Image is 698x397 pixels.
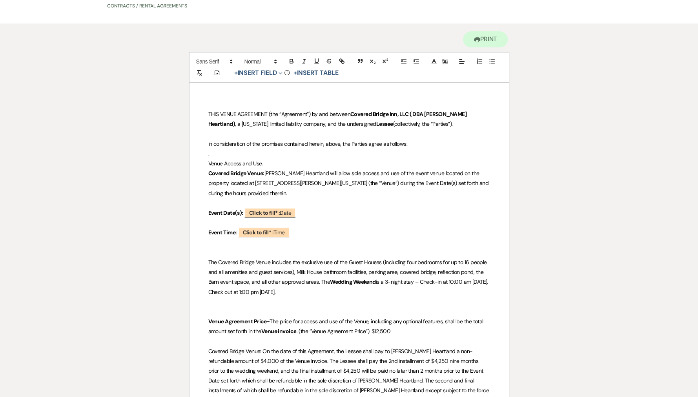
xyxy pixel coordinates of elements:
[208,318,270,325] strong: Venue Agreement Price-
[235,120,376,127] span: , a [US_STATE] limited liability company, and the undersigned
[208,170,264,177] strong: Covered Bridge Venue:
[249,209,280,216] b: Click to fill* :
[296,328,390,335] span: . (the “Venue Agreement Price”). $12,500
[208,140,407,147] span: In consideration of the promises contained herein, above, the Parties agree as follows:
[428,57,439,66] span: Text Color
[241,57,279,66] span: Header Formats
[231,68,286,78] button: Insert Field
[244,208,296,218] span: Date
[208,278,490,295] span: is a 3-night stay – Check-in at 10:00 am [DATE], Check out at 1:00 pm [DATE].
[243,229,273,236] b: Click to fill* :
[238,227,290,237] span: Time
[290,68,341,78] button: +Insert Table
[330,278,376,285] strong: Wedding Weekend
[208,170,490,196] span: [PERSON_NAME] Heartland will allow sole access and use of the event venue located on the property...
[208,318,485,335] span: The price for access and use of the Venue, including any optional features, shall be the total am...
[456,57,467,66] span: Alignment
[234,70,238,76] span: +
[208,111,350,118] span: THIS VENUE AGREEMENT (the “Agreement”) by and between
[463,31,508,47] button: Print
[376,120,393,127] strong: Lessee
[293,70,297,76] span: +
[208,209,243,216] strong: Event Date(s):
[208,160,263,167] span: Venue Access and Use.
[208,259,488,285] span: The Covered Bridge Venue includes the exclusive use of the Guest Houses (including four bedrooms ...
[393,120,452,127] span: (collectively, the “Parties”).
[261,328,297,335] strong: Venue invoice
[439,57,450,66] span: Text Background Color
[208,150,209,157] span: .
[107,2,498,10] p: Contracts / Rental Agreements
[208,229,237,236] strong: Event Time:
